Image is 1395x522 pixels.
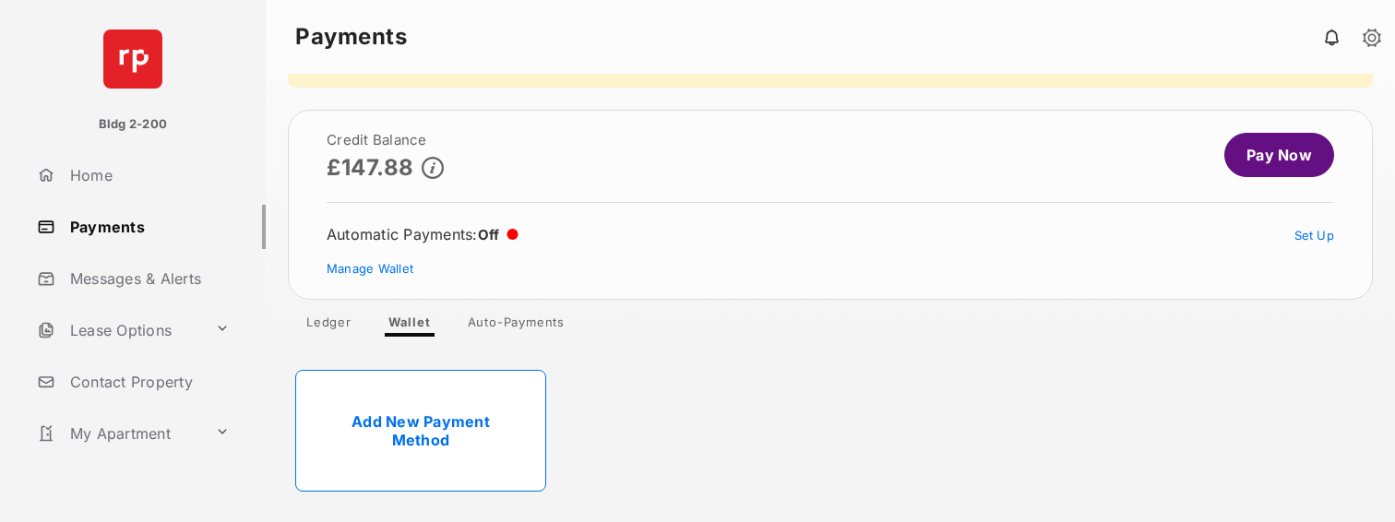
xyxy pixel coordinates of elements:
[327,225,519,243] div: Automatic Payments :
[327,133,444,148] h2: Credit Balance
[478,226,500,243] span: Off
[1294,228,1335,243] a: Set Up
[30,463,266,507] a: Logout
[103,30,162,89] img: svg+xml;base64,PHN2ZyB4bWxucz0iaHR0cDovL3d3dy53My5vcmcvMjAwMC9zdmciIHdpZHRoPSI2NCIgaGVpZ2h0PSI2NC...
[30,153,266,197] a: Home
[30,256,266,301] a: Messages & Alerts
[327,155,414,180] p: £147.88
[374,314,446,337] a: Wallet
[327,261,413,276] a: Manage Wallet
[295,370,546,492] a: Add New Payment Method
[30,308,208,352] a: Lease Options
[99,115,167,134] p: Bldg 2-200
[295,26,407,48] strong: Payments
[292,314,366,337] a: Ledger
[453,314,579,337] a: Auto-Payments
[30,205,266,249] a: Payments
[30,411,208,456] a: My Apartment
[30,360,266,404] a: Contact Property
